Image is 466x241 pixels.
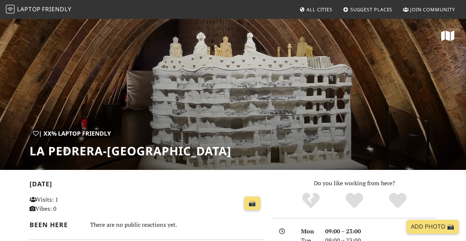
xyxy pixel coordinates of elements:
[30,180,263,191] h2: [DATE]
[376,192,419,210] div: Definitely!
[30,221,81,229] h2: Been here
[30,129,114,139] div: | XX% Laptop Friendly
[90,219,263,230] div: There are no public reactions yet.
[244,197,260,210] a: 📸
[17,5,41,13] span: Laptop
[6,3,72,16] a: LaptopFriendly LaptopFriendly
[6,5,15,13] img: LaptopFriendly
[321,227,441,236] div: 09:00 – 23:00
[297,227,321,236] div: Mon
[30,144,231,158] h1: La Pedrera-[GEOGRAPHIC_DATA]
[296,3,335,16] a: All Cities
[272,179,437,188] p: Do you like working from here?
[333,192,376,210] div: Yes
[407,220,459,234] a: Add Photo 📸
[340,3,396,16] a: Suggest Places
[307,6,332,13] span: All Cities
[400,3,458,16] a: Join Community
[289,192,333,210] div: No
[42,5,71,13] span: Friendly
[410,6,455,13] span: Join Community
[30,195,102,214] p: Visits: 1 Vibes: 0
[350,6,393,13] span: Suggest Places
